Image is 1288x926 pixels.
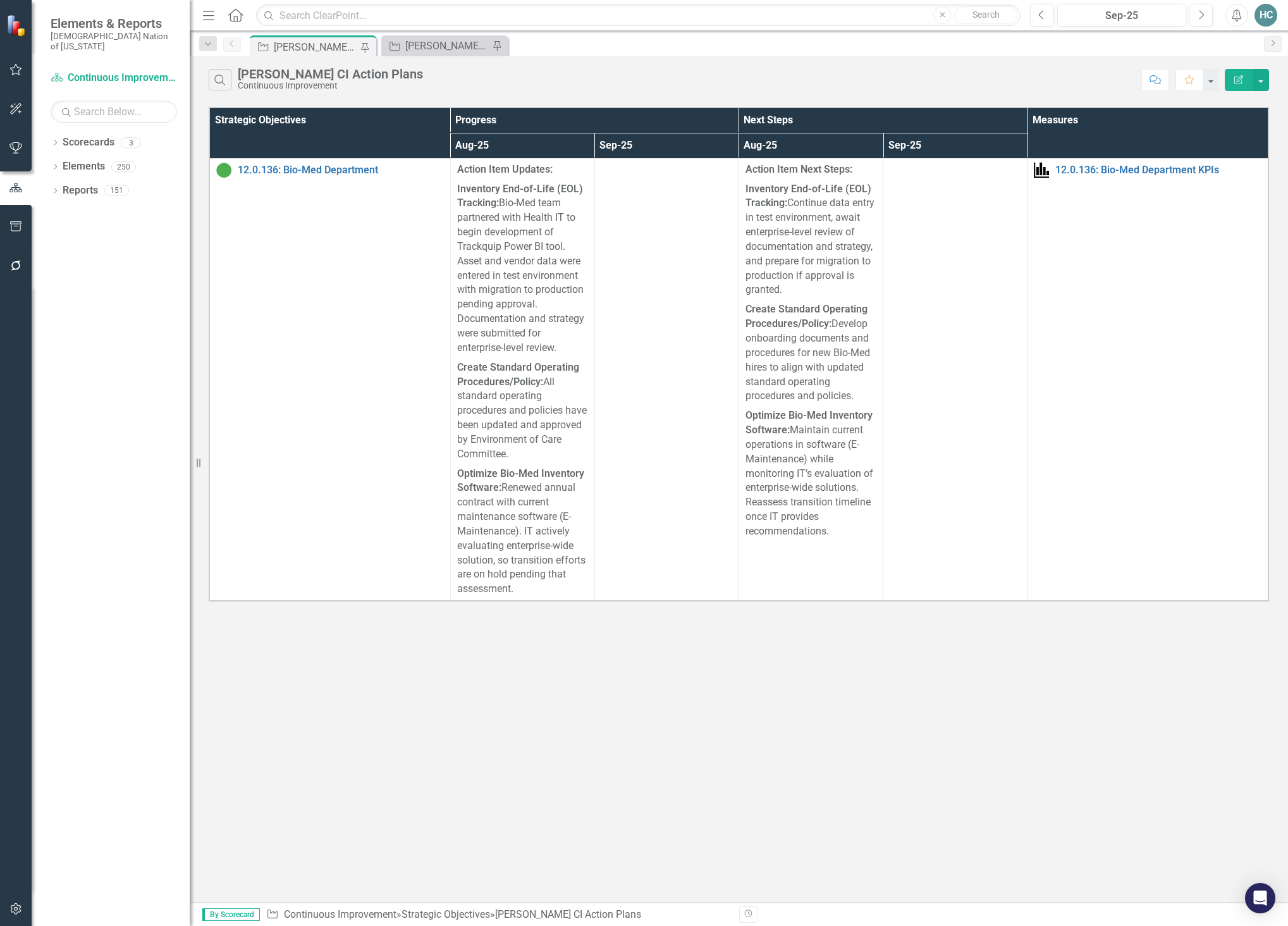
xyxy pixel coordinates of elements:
[745,180,876,300] p: Continue data entry in test environment, await enterprise-level review of documentation and strat...
[104,185,129,196] div: 151
[1254,4,1277,27] button: HC
[121,137,141,148] div: 3
[745,300,876,406] p: Develop onboarding documents and procedures for new Bio-Med hires to align with updated standard ...
[202,908,260,921] span: By Scorecard
[972,9,1000,20] span: Search
[284,908,396,920] a: Continuous Improvement
[63,159,105,174] a: Elements
[745,406,876,539] p: Maintain current operations in software (E-Maintenance) while monitoring IT’s evaluation of enter...
[238,81,423,90] div: Continuous Improvement
[209,158,450,601] td: Double-Click to Edit Right Click for Context Menu
[266,908,730,922] div: » »
[594,158,739,601] td: Double-Click to Edit
[274,39,357,55] div: [PERSON_NAME] CI Action Plans
[51,31,177,52] small: [DEMOGRAPHIC_DATA] Nation of [US_STATE]
[402,908,490,920] a: Strategic Objectives
[1027,158,1268,601] td: Double-Click to Edit Right Click for Context Menu
[63,183,98,198] a: Reports
[256,4,1021,27] input: Search ClearPoint...
[954,6,1017,24] button: Search
[745,303,868,330] strong: Create Standard Operating Procedures/Policy:
[111,161,136,172] div: 250
[1057,4,1186,27] button: Sep-25
[51,101,177,123] input: Search Below...
[883,158,1027,601] td: Double-Click to Edit
[216,163,231,178] img: CI Action Plan Approved/In Progress
[457,183,583,209] strong: Inventory End-of-Life (EOL) Tracking:
[450,158,594,601] td: Double-Click to Edit
[457,464,588,597] p: Renewed annual contract with current maintenance software (E-Maintenance). IT actively evaluating...
[1245,883,1275,913] div: Open Intercom Messenger
[384,38,489,54] a: [PERSON_NAME] CI Working Report
[745,409,873,436] strong: Optimize Bio-Med Inventory Software:
[1062,8,1182,23] div: Sep-25
[63,135,114,150] a: Scorecards
[457,180,588,358] p: Bio-Med team partnered with Health IT to begin development of Trackquip Power BI tool. Asset and ...
[51,16,177,31] span: Elements & Reports
[457,467,584,494] strong: Optimize Bio-Med Inventory Software:
[457,361,579,388] strong: Create Standard Operating Procedures/Policy:
[495,908,641,920] div: [PERSON_NAME] CI Action Plans
[6,15,28,37] img: ClearPoint Strategy
[457,163,553,175] strong: Action Item Updates:
[238,164,444,176] a: 12.0.136: Bio-Med Department
[457,358,588,464] p: All standard operating procedures and policies have been updated and approved by Environment of C...
[745,183,871,209] strong: Inventory End-of-Life (EOL) Tracking:
[405,38,489,54] div: [PERSON_NAME] CI Working Report
[1034,163,1049,178] img: Performance Management
[745,163,852,175] strong: Action Item Next Steps:
[51,71,177,85] a: Continuous Improvement
[1055,164,1261,176] a: 12.0.136: Bio-Med Department KPIs
[739,158,883,601] td: Double-Click to Edit
[238,67,423,81] div: [PERSON_NAME] CI Action Plans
